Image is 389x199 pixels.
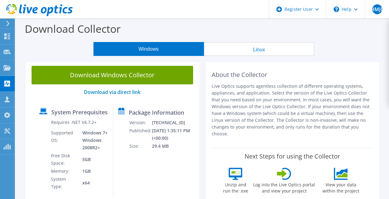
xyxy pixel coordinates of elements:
svg: \n [334,6,339,12]
td: 1GB [78,167,108,175]
td: 5GB [78,152,108,167]
label: View your data within the project [318,180,363,194]
button: Windows [93,42,204,56]
td: x64 [78,175,108,191]
a: Download Windows Collector [32,66,193,84]
td: Version: [129,119,152,127]
td: [DATE] 1:35:11 PM (+00:00) [152,127,197,142]
button: Linux [204,42,314,56]
td: Free Disk Space: [51,152,77,167]
p: Live Optics supports agentless collection of different operating systems, appliances, and applica... [212,83,373,137]
td: System Type: [51,175,77,191]
td: Size: [129,142,152,150]
label: Package Information [129,109,184,116]
label: Next Steps for using the Collector [244,153,340,160]
td: 29.4 MB [152,142,197,150]
td: Published: [129,127,152,142]
label: Download Collector [25,22,121,36]
span: HMJL [372,4,382,14]
label: Log into the Live Optics portal and view your project [253,180,315,194]
label: System Prerequisites [51,109,108,115]
td: Memory: [51,167,77,175]
label: Requires .NET V4.7.2+ [51,119,97,125]
td: Supported OS: [51,129,77,152]
a: Download via direct link [84,89,140,95]
h2: About the Collector [212,71,373,78]
label: Unzip and run the .exe [221,180,250,194]
td: [TECHNICAL_ID] [152,119,197,127]
td: Windows 7+ Windows 2008R2+ [78,129,108,152]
